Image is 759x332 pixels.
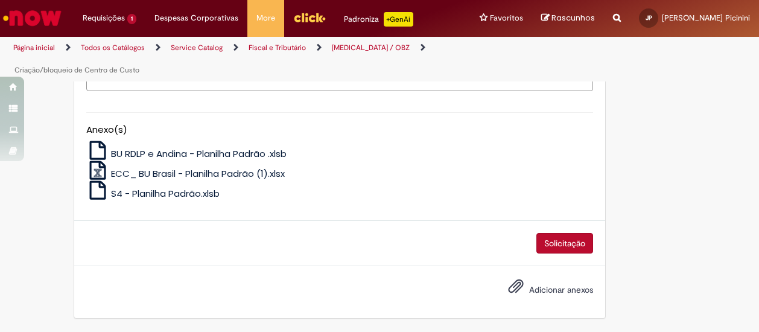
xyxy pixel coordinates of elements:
span: Despesas Corporativas [154,12,238,24]
h5: Anexo(s) [86,125,593,135]
div: Padroniza [344,12,413,27]
a: Todos os Catálogos [81,43,145,53]
span: Adicionar anexos [529,284,593,295]
p: +GenAi [384,12,413,27]
a: BU RDLP e Andina - Planilha Padrão .xlsb [86,147,287,160]
a: ECC_ BU Brasil - Planilha Padrão (1).xlsx [86,167,285,180]
a: Service Catalog [171,43,223,53]
span: More [256,12,275,24]
span: ECC_ BU Brasil - Planilha Padrão (1).xlsx [111,167,285,180]
span: 1 [127,14,136,24]
a: Criação/bloqueio de Centro de Custo [14,65,139,75]
a: Fiscal e Tributário [249,43,306,53]
a: Página inicial [13,43,55,53]
span: BU RDLP e Andina - Planilha Padrão .xlsb [111,147,287,160]
a: Rascunhos [541,13,595,24]
ul: Trilhas de página [9,37,497,81]
span: [PERSON_NAME] Picinini [662,13,750,23]
button: Solicitação [536,233,593,254]
span: Requisições [83,12,125,24]
span: Favoritos [490,12,523,24]
img: click_logo_yellow_360x200.png [293,8,326,27]
button: Adicionar anexos [505,275,527,303]
a: S4 - Planilha Padrão.xlsb [86,187,220,200]
span: S4 - Planilha Padrão.xlsb [111,187,220,200]
a: [MEDICAL_DATA] / OBZ [332,43,410,53]
span: Rascunhos [551,12,595,24]
img: ServiceNow [1,6,63,30]
span: JP [646,14,652,22]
